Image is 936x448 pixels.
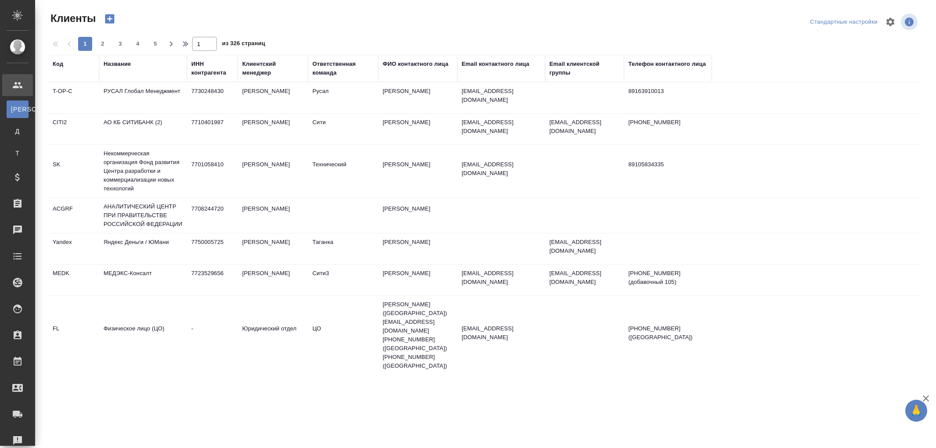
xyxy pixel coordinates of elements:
p: [PHONE_NUMBER] [628,118,707,127]
p: [EMAIL_ADDRESS][DOMAIN_NAME] [462,324,541,342]
td: 7723529656 [187,265,238,295]
td: MEDK [48,265,99,295]
td: 7701058410 [187,156,238,186]
p: 89163910013 [628,87,707,96]
td: АНАЛИТИЧЕСКИЙ ЦЕНТР ПРИ ПРАВИТЕЛЬСТВЕ РОССИЙСКОЙ ФЕДЕРАЦИИ [99,198,187,233]
span: Д [11,127,24,136]
td: Юридический отдел [238,320,308,351]
td: [PERSON_NAME] [378,82,457,113]
td: [EMAIL_ADDRESS][DOMAIN_NAME] [545,114,624,144]
td: Яндекс Деньги / ЮМани [99,233,187,264]
button: 3 [113,37,127,51]
span: 2 [96,39,110,48]
td: 7708244720 [187,200,238,231]
td: [PERSON_NAME] [238,114,308,144]
td: [PERSON_NAME] [238,265,308,295]
td: ЦО [308,320,378,351]
p: [PHONE_NUMBER] (добавочный 105) [628,269,707,287]
td: [PERSON_NAME] [378,200,457,231]
p: [EMAIL_ADDRESS][DOMAIN_NAME] [462,87,541,104]
td: SK [48,156,99,186]
div: Телефон контактного лица [628,60,706,68]
div: ИНН контрагента [191,60,233,77]
div: Код [53,60,63,68]
td: - [187,320,238,351]
span: 4 [131,39,145,48]
a: [PERSON_NAME] [7,100,29,118]
div: Ответственная команда [312,60,374,77]
td: РУСАЛ Глобал Менеджмент [99,82,187,113]
td: [PERSON_NAME] [238,233,308,264]
span: Т [11,149,24,158]
td: Русал [308,82,378,113]
span: 🙏 [909,401,924,420]
td: [EMAIL_ADDRESS][DOMAIN_NAME] [545,233,624,264]
td: 7750005725 [187,233,238,264]
td: CITI2 [48,114,99,144]
td: ACGRF [48,200,99,231]
span: Настроить таблицу [880,11,901,32]
button: 5 [148,37,162,51]
td: Таганка [308,233,378,264]
div: Email клиентской группы [549,60,620,77]
td: Сити [308,114,378,144]
button: 2 [96,37,110,51]
td: Некоммерческая организация Фонд развития Центра разработки и коммерциализации новых технологий [99,145,187,197]
a: Т [7,144,29,162]
td: [PERSON_NAME] ([GEOGRAPHIC_DATA]) [EMAIL_ADDRESS][DOMAIN_NAME] [PHONE_NUMBER] ([GEOGRAPHIC_DATA])... [378,296,457,375]
span: из 326 страниц [222,38,265,51]
td: [EMAIL_ADDRESS][DOMAIN_NAME] [545,265,624,295]
button: Создать [99,11,120,26]
span: 5 [148,39,162,48]
span: [PERSON_NAME] [11,105,24,114]
td: [PERSON_NAME] [378,265,457,295]
td: [PERSON_NAME] [238,82,308,113]
div: Название [104,60,131,68]
p: 89105834335 [628,160,707,169]
td: FL [48,320,99,351]
td: Технический [308,156,378,186]
div: Email контактного лица [462,60,529,68]
td: Yandex [48,233,99,264]
div: Клиентский менеджер [242,60,304,77]
div: split button [808,15,880,29]
td: [PERSON_NAME] [378,114,457,144]
td: [PERSON_NAME] [378,233,457,264]
td: [PERSON_NAME] [238,156,308,186]
span: 3 [113,39,127,48]
td: АО КБ СИТИБАНК (2) [99,114,187,144]
button: 4 [131,37,145,51]
td: Физическое лицо (ЦО) [99,320,187,351]
span: Посмотреть информацию [901,14,919,30]
div: ФИО контактного лица [383,60,448,68]
p: [PHONE_NUMBER] ([GEOGRAPHIC_DATA]) [628,324,707,342]
td: [PERSON_NAME] [378,156,457,186]
td: T-OP-C [48,82,99,113]
td: 7730248430 [187,82,238,113]
span: Клиенты [48,11,96,25]
button: 🙏 [905,400,927,422]
td: МЕДЭКС-Консалт [99,265,187,295]
td: Сити3 [308,265,378,295]
a: Д [7,122,29,140]
p: [EMAIL_ADDRESS][DOMAIN_NAME] [462,269,541,287]
td: 7710401987 [187,114,238,144]
p: [EMAIL_ADDRESS][DOMAIN_NAME] [462,160,541,178]
p: [EMAIL_ADDRESS][DOMAIN_NAME] [462,118,541,136]
td: [PERSON_NAME] [238,200,308,231]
